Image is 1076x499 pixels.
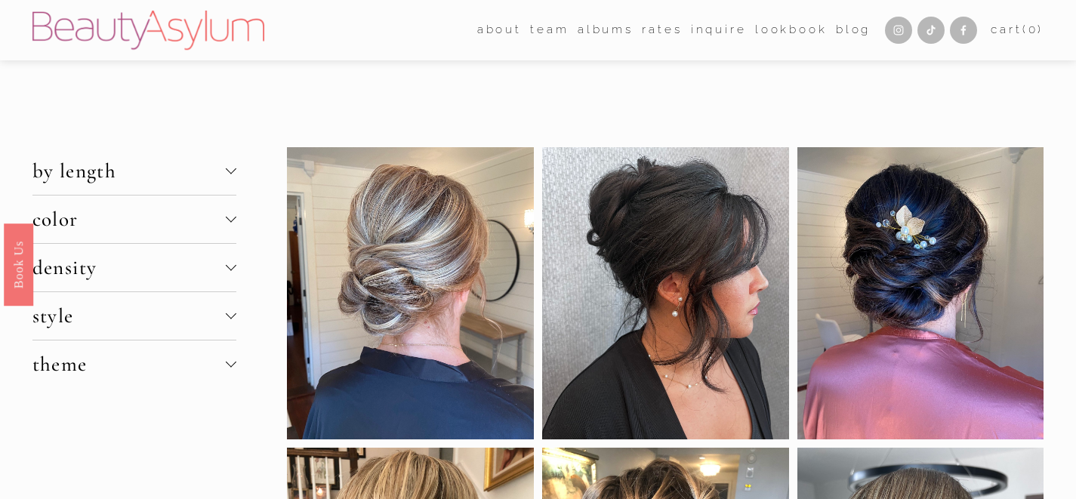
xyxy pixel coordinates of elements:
[32,196,236,243] button: color
[32,244,236,291] button: density
[32,207,226,232] span: color
[950,17,977,44] a: Facebook
[1028,23,1038,36] span: 0
[32,340,236,388] button: theme
[477,19,522,42] a: folder dropdown
[530,19,569,42] a: folder dropdown
[885,17,912,44] a: Instagram
[642,19,682,42] a: Rates
[32,292,236,340] button: style
[32,352,226,377] span: theme
[578,19,634,42] a: albums
[32,159,226,183] span: by length
[836,19,871,42] a: Blog
[755,19,828,42] a: Lookbook
[477,20,522,41] span: about
[4,223,33,305] a: Book Us
[32,255,226,280] span: density
[32,11,264,50] img: Beauty Asylum | Bridal Hair &amp; Makeup Charlotte &amp; Atlanta
[991,20,1044,41] a: 0 items in cart
[1022,23,1044,36] span: ( )
[917,17,945,44] a: TikTok
[32,147,236,195] button: by length
[530,20,569,41] span: team
[32,303,226,328] span: style
[691,19,747,42] a: Inquire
